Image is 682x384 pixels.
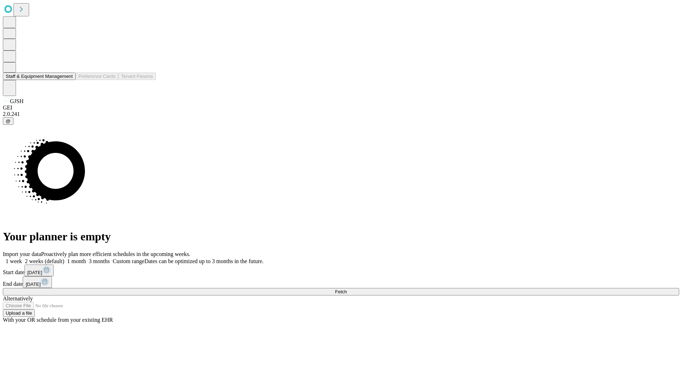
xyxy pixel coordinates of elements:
h1: Your planner is empty [3,230,679,243]
div: 2.0.241 [3,111,679,117]
span: Import your data [3,251,41,257]
button: Upload a file [3,309,35,317]
div: Start date [3,265,679,276]
span: 3 months [89,258,110,264]
button: [DATE] [23,276,52,288]
span: Fetch [335,289,347,294]
span: [DATE] [26,282,40,287]
span: [DATE] [27,270,42,275]
span: Proactively plan more efficient schedules in the upcoming weeks. [41,251,190,257]
span: Alternatively [3,295,33,302]
div: GEI [3,105,679,111]
button: Staff & Equipment Management [3,73,76,80]
span: @ [6,118,11,124]
button: [DATE] [25,265,54,276]
span: GJSH [10,98,23,104]
button: @ [3,117,13,125]
span: Custom range [113,258,144,264]
span: 1 month [67,258,86,264]
span: 1 week [6,258,22,264]
div: End date [3,276,679,288]
button: Fetch [3,288,679,295]
button: Tenant Params [118,73,156,80]
span: With your OR schedule from your existing EHR [3,317,113,323]
span: 2 weeks (default) [25,258,64,264]
button: Preference Cards [76,73,118,80]
span: Dates can be optimized up to 3 months in the future. [145,258,264,264]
